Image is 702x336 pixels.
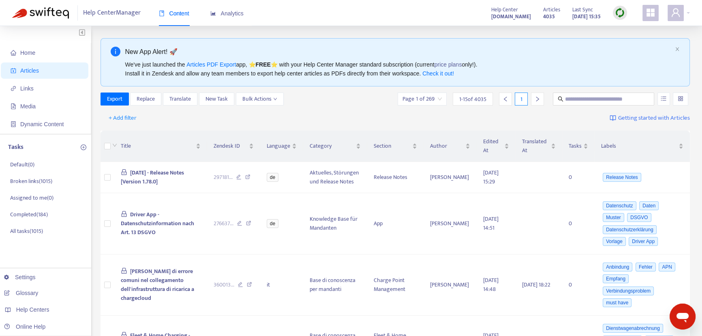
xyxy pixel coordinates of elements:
span: area-chart [210,11,216,16]
span: Help Center Manager [83,5,141,21]
button: Translate [163,93,197,106]
span: lock [121,267,127,274]
th: Tasks [562,131,595,162]
span: Last Sync [572,5,593,14]
p: Tasks [8,142,24,152]
span: Translate [169,95,191,103]
span: Translated At [522,137,549,155]
th: Translated At [516,131,562,162]
img: Swifteq [12,7,69,19]
span: Language [267,142,290,151]
div: New App Alert! 🚀 [125,47,672,57]
span: de [267,173,278,182]
span: lock [121,211,127,217]
span: Fehler [636,263,656,271]
strong: [DATE] 15:35 [572,12,601,21]
strong: 4035 [543,12,555,21]
span: Home [20,50,35,56]
span: Labels [601,142,677,151]
span: Articles [543,5,560,14]
td: [PERSON_NAME] [424,193,477,254]
span: 360013 ... [214,280,234,289]
span: plus-circle [81,144,86,150]
td: 0 [562,254,595,316]
td: 0 [562,193,595,254]
span: [DATE] 18:22 [522,280,550,289]
button: Export [101,93,129,106]
span: [DATE] 14:51 [483,214,499,233]
span: Media [20,103,36,110]
span: appstore [646,8,655,17]
th: Language [260,131,303,162]
span: New Task [205,95,228,103]
th: Zendesk ID [207,131,260,162]
td: Aktuelles, Störungen und Release Notes [303,162,367,193]
td: Base di conoscenza per mandanti [303,254,367,316]
span: + Add filter [109,113,137,123]
span: [DATE] 14:48 [483,276,499,294]
span: Zendesk ID [214,142,247,151]
div: We've just launched the app, ⭐ ⭐️ with your Help Center Manager standard subscription (current on... [125,60,672,78]
span: close [675,47,680,52]
p: Broken links ( 1015 ) [10,177,52,185]
span: Edited At [483,137,503,155]
span: must have [603,298,631,307]
span: info-circle [111,47,120,56]
p: Completed ( 184 ) [10,210,48,219]
a: Settings [4,274,36,280]
span: 297181 ... [214,173,233,182]
span: Category [310,142,354,151]
span: unordered-list [661,96,666,101]
span: account-book [11,68,16,73]
span: APN [659,263,675,271]
span: Dienstwagenabrechnung [603,324,663,333]
span: Section [374,142,411,151]
p: All tasks ( 1015 ) [10,227,43,235]
button: Replace [130,93,161,106]
span: Tasks [569,142,582,151]
th: Section [367,131,424,162]
span: Title [121,142,194,151]
span: Datenschutz [603,201,636,210]
a: Check it out! [422,70,454,77]
span: 276637 ... [214,219,233,228]
span: Links [20,85,34,92]
span: down [273,97,277,101]
span: Getting started with Articles [618,114,690,123]
span: Analytics [210,10,244,17]
span: Release Notes [603,173,641,182]
td: [PERSON_NAME] [424,254,477,316]
span: search [558,96,563,102]
button: + Add filter [103,112,143,125]
span: home [11,50,16,56]
a: [DOMAIN_NAME] [491,12,531,21]
span: Datenschutzerklärung [603,225,657,234]
span: Author [430,142,464,151]
span: Articles [20,67,39,74]
a: Articles PDF Export [186,61,236,68]
span: user [671,8,681,17]
a: Getting started with Articles [610,112,690,125]
span: file-image [11,103,16,109]
span: [DATE] - Release Notes [Version 1.78.0] [121,168,184,186]
span: link [11,86,16,91]
a: Glossary [4,290,38,296]
p: Default ( 0 ) [10,160,34,169]
a: price plans [434,61,462,68]
span: Anbindung [603,263,632,271]
span: [DATE] 15:29 [483,168,499,186]
span: Export [107,95,122,103]
th: Labels [595,131,690,162]
td: App [367,193,424,254]
td: Knowledge Base für Mandanten [303,193,367,254]
span: Daten [639,201,659,210]
iframe: Schaltfläche zum Öffnen des Messaging-Fensters [670,304,696,330]
button: unordered-list [657,93,670,106]
p: Assigned to me ( 0 ) [10,194,54,202]
span: left [503,96,508,102]
span: Bulk Actions [242,95,277,103]
div: 1 [515,93,528,106]
span: container [11,121,16,127]
span: Empfang [603,274,629,283]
